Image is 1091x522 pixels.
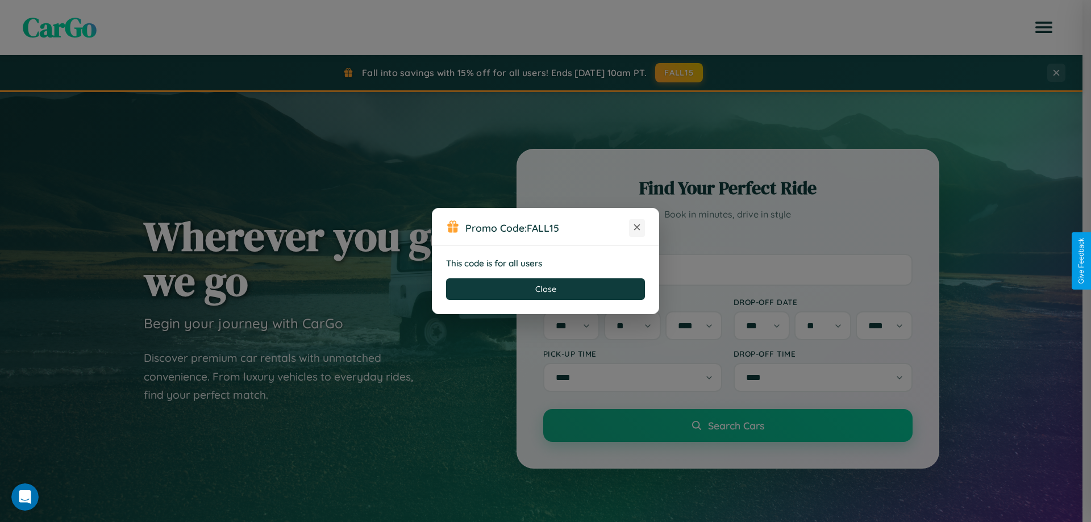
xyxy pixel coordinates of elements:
h3: Promo Code: [465,222,629,234]
b: FALL15 [527,222,559,234]
div: Give Feedback [1077,238,1085,284]
iframe: Intercom live chat [11,483,39,511]
strong: This code is for all users [446,258,542,269]
button: Close [446,278,645,300]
